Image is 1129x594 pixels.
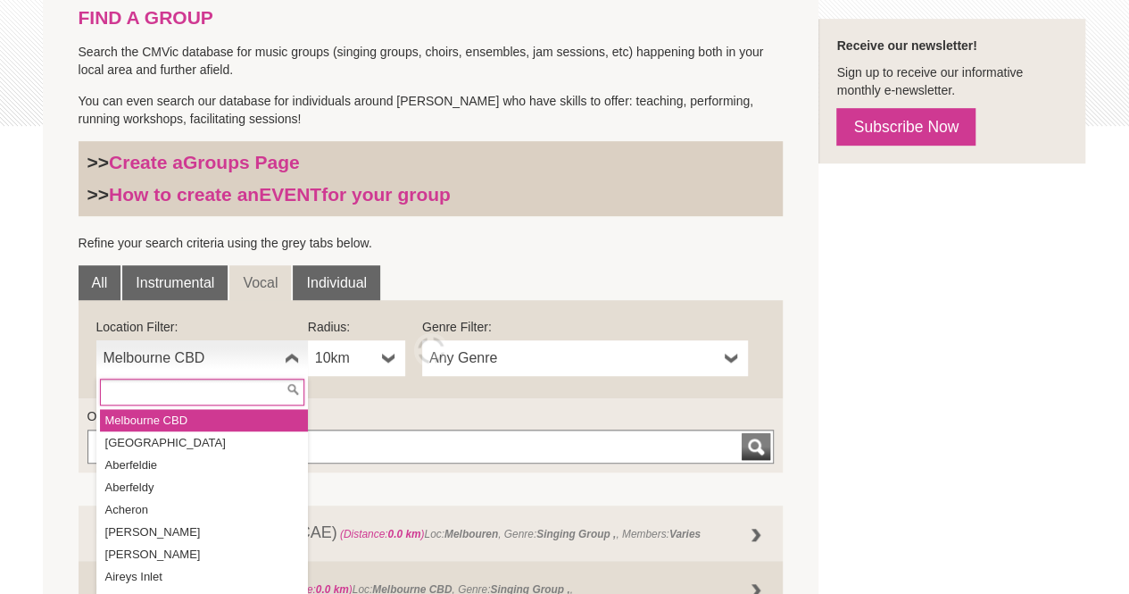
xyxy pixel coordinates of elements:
[315,347,375,369] span: 10km
[836,108,975,146] a: Subscribe Now
[183,152,300,172] strong: Groups Page
[100,521,308,543] li: [PERSON_NAME]
[100,454,308,476] li: Aberfeldie
[308,318,405,336] label: Radius:
[109,184,451,205] a: How to create anEVENTfor your group
[100,431,308,454] li: [GEOGRAPHIC_DATA]
[100,476,308,498] li: Aberfeldy
[87,407,775,425] label: Or find a Group by Keywords
[387,528,420,540] strong: 0.0 km
[96,318,308,336] label: Location Filter:
[96,340,308,376] a: Melbourne CBD
[79,92,784,128] p: You can even search our database for individuals around [PERSON_NAME] who have skills to offer: t...
[109,152,300,172] a: Create aGroups Page
[337,528,701,540] span: Loc: , Genre: , Members:
[122,265,228,301] a: Instrumental
[429,347,718,369] span: Any Genre
[836,63,1067,99] p: Sign up to receive our informative monthly e-newsletter.
[79,234,784,252] p: Refine your search criteria using the grey tabs below.
[79,506,784,561] a: Centre For Adult Education (CAE) (Distance:0.0 km)Loc:Melbouren, Genre:Singing Group ,, Members:V...
[100,543,308,565] li: [PERSON_NAME]
[79,7,213,28] strong: FIND A GROUP
[87,183,775,206] h3: >>
[100,409,308,431] li: Melbourne CBD
[79,43,784,79] p: Search the CMVic database for music groups (singing groups, choirs, ensembles, jam sessions, etc)...
[836,38,976,53] strong: Receive our newsletter!
[100,498,308,521] li: Acheron
[293,265,380,301] a: Individual
[100,565,308,588] li: Aireys Inlet
[422,318,748,336] label: Genre Filter:
[308,340,405,376] a: 10km
[79,265,121,301] a: All
[669,528,701,540] strong: Varies
[340,528,425,540] span: (Distance: )
[422,340,748,376] a: Any Genre
[444,528,498,540] strong: Melbouren
[536,528,616,540] strong: Singing Group ,
[259,184,321,205] strong: EVENT
[104,347,278,369] span: Melbourne CBD
[229,265,291,301] a: Vocal
[87,151,775,174] h3: >>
